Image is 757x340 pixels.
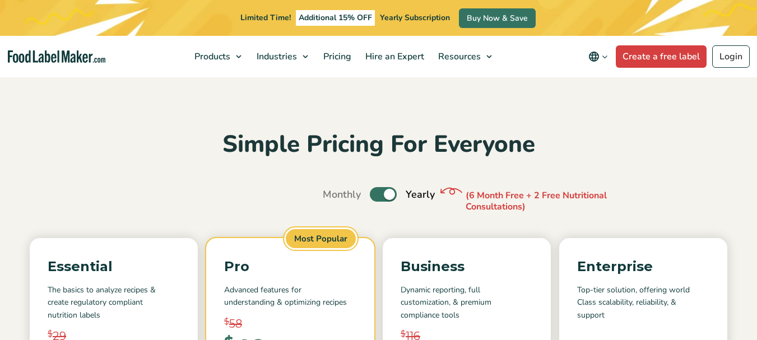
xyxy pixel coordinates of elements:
a: Buy Now & Save [459,8,536,28]
label: Toggle [370,187,397,202]
h2: Simple Pricing For Everyone [8,129,749,160]
span: Most Popular [284,227,357,250]
p: Business [401,256,533,277]
span: Products [191,50,231,63]
span: Pricing [320,50,352,63]
span: Monthly [323,187,361,202]
p: Pro [224,256,356,277]
p: (6 Month Free + 2 Free Nutritional Consultations) [466,190,634,213]
span: Hire an Expert [362,50,425,63]
a: Resources [431,36,498,77]
a: Food Label Maker homepage [8,50,105,63]
span: Yearly Subscription [380,12,450,23]
p: The basics to analyze recipes & create regulatory compliant nutrition labels [48,284,180,322]
a: Login [712,45,750,68]
a: Hire an Expert [359,36,429,77]
p: Dynamic reporting, full customization, & premium compliance tools [401,284,533,322]
a: Pricing [317,36,356,77]
p: Top-tier solution, offering world Class scalability, reliability, & support [577,284,709,322]
p: Essential [48,256,180,277]
a: Industries [250,36,314,77]
span: Limited Time! [240,12,291,23]
a: Products [188,36,247,77]
span: Yearly [406,187,435,202]
span: Resources [435,50,482,63]
span: 58 [229,315,242,332]
span: Industries [253,50,298,63]
span: $ [224,315,229,328]
p: Enterprise [577,256,709,277]
button: Change language [580,45,616,68]
span: Additional 15% OFF [296,10,375,26]
p: Advanced features for understanding & optimizing recipes [224,284,356,309]
a: Create a free label [616,45,707,68]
